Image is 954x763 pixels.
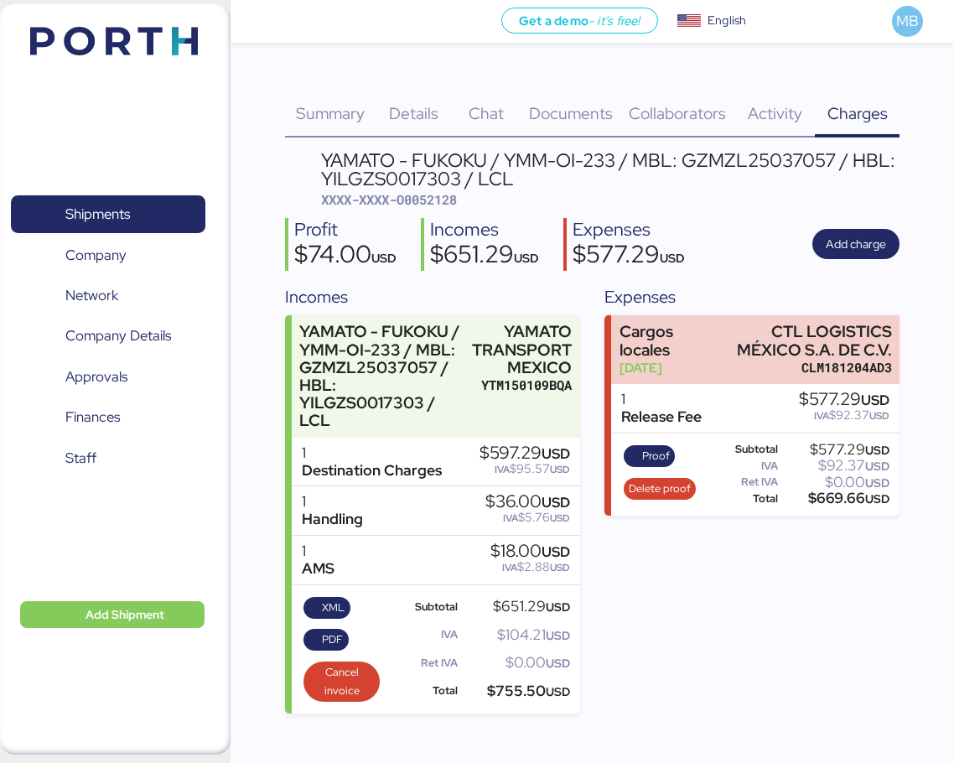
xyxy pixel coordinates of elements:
[546,599,570,615] span: USD
[728,359,892,376] div: CLM181204AD3
[748,102,802,124] span: Activity
[20,601,205,628] button: Add Shipment
[461,657,570,669] div: $0.00
[814,409,829,423] span: IVA
[826,234,886,254] span: Add charge
[865,443,889,458] span: USD
[642,447,670,465] span: Proof
[480,463,570,475] div: $95.57
[322,599,345,617] span: XML
[799,391,889,409] div: $577.29
[302,542,334,560] div: 1
[303,629,349,651] button: PDF
[546,656,570,671] span: USD
[624,478,697,500] button: Delete proof
[708,493,778,505] div: Total
[296,102,365,124] span: Summary
[708,444,778,455] div: Subtotal
[371,250,397,266] span: USD
[865,475,889,490] span: USD
[11,277,205,315] a: Network
[389,102,438,124] span: Details
[781,492,889,505] div: $669.66
[461,685,570,698] div: $755.50
[781,476,889,489] div: $0.00
[799,409,889,422] div: $92.37
[503,511,518,525] span: IVA
[302,444,442,462] div: 1
[389,685,458,697] div: Total
[550,463,570,476] span: USD
[708,460,778,472] div: IVA
[309,663,376,700] span: Cancel invoice
[302,493,363,511] div: 1
[514,250,539,266] span: USD
[321,191,457,208] span: XXXX-XXXX-O0052128
[546,684,570,699] span: USD
[11,317,205,356] a: Company Details
[542,542,570,561] span: USD
[65,324,171,348] span: Company Details
[896,10,919,32] span: MB
[294,242,397,271] div: $74.00
[65,405,120,429] span: Finances
[65,365,127,389] span: Approvals
[827,102,888,124] span: Charges
[621,408,702,426] div: Release Fee
[573,218,685,242] div: Expenses
[11,195,205,234] a: Shipments
[303,597,350,619] button: XML
[624,445,676,467] button: Proof
[620,323,720,358] div: Cargos locales
[461,600,570,613] div: $651.29
[65,283,118,308] span: Network
[11,358,205,397] a: Approvals
[86,605,164,625] span: Add Shipment
[490,542,570,561] div: $18.00
[550,561,570,574] span: USD
[480,444,570,463] div: $597.29
[389,657,458,669] div: Ret IVA
[430,218,539,242] div: Incomes
[604,284,900,309] div: Expenses
[542,493,570,511] span: USD
[11,439,205,478] a: Staff
[303,662,380,702] button: Cancel invoice
[573,242,685,271] div: $577.29
[322,631,343,649] span: PDF
[11,398,205,437] a: Finances
[472,376,572,394] div: YTM150109BQA
[294,218,397,242] div: Profit
[65,202,130,226] span: Shipments
[620,359,720,376] div: [DATE]
[321,151,900,189] div: YAMATO - FUKOKU / YMM-OI-233 / MBL: GZMZL25037057 / HBL: YILGZS0017303 / LCL
[542,444,570,463] span: USD
[430,242,539,271] div: $651.29
[299,323,464,429] div: YAMATO - FUKOKU / YMM-OI-233 / MBL: GZMZL25037057 / HBL: YILGZS0017303 / LCL
[461,629,570,641] div: $104.21
[472,323,572,376] div: YAMATO TRANSPORT MEXICO
[490,561,570,574] div: $2.88
[869,409,889,423] span: USD
[502,561,517,574] span: IVA
[865,459,889,474] span: USD
[629,480,691,498] span: Delete proof
[302,511,363,528] div: Handling
[285,284,580,309] div: Incomes
[529,102,613,124] span: Documents
[302,462,442,480] div: Destination Charges
[65,243,127,267] span: Company
[11,236,205,274] a: Company
[241,8,269,36] button: Menu
[812,229,900,259] button: Add charge
[389,629,458,641] div: IVA
[302,560,334,578] div: AMS
[495,463,510,476] span: IVA
[660,250,685,266] span: USD
[546,628,570,643] span: USD
[728,323,892,358] div: CTL LOGISTICS MÉXICO S.A. DE C.V.
[708,476,778,488] div: Ret IVA
[550,511,570,525] span: USD
[389,601,458,613] div: Subtotal
[65,446,96,470] span: Staff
